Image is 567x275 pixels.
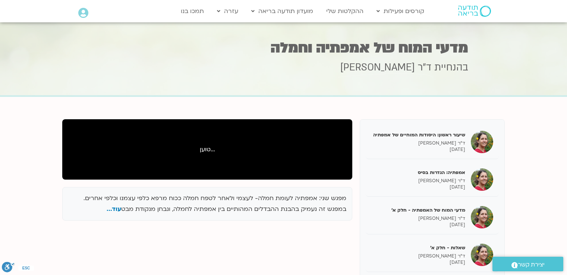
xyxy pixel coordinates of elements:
[371,253,465,259] p: ד"ר [PERSON_NAME]
[371,178,465,184] p: ד"ר [PERSON_NAME]
[107,205,121,213] span: עוד...
[471,168,493,191] img: אמפתיה: הגדרות בסיס
[99,41,468,55] h1: מדעי המוח של אמפתיה וחמלה
[68,193,346,215] p: מפגש שני: אמפתיה לעומת חמלה- לעצמי ולאחר לטפח חמלה ככוח מרפא כלפי עצמנו וכלפי אחרים. במפגש זה נעמ...
[371,207,465,214] h5: מדעי המוח של האמפתיה - חלק א'
[371,132,465,138] h5: שיעור ראשון: היסודות המוחיים של אמפתיה
[518,260,545,270] span: יצירת קשר
[471,244,493,266] img: שאלות - חלק א'
[371,222,465,228] p: [DATE]
[458,6,491,17] img: תודעה בריאה
[492,257,563,271] a: יצירת קשר
[177,4,208,18] a: תמכו בנו
[371,244,465,251] h5: שאלות - חלק א'
[373,4,428,18] a: קורסים ופעילות
[371,169,465,176] h5: אמפתיה: הגדרות בסיס
[434,61,468,74] span: בהנחיית
[371,259,465,266] p: [DATE]
[371,146,465,153] p: [DATE]
[248,4,317,18] a: מועדון תודעה בריאה
[471,206,493,228] img: מדעי המוח של האמפתיה - חלק א'
[213,4,242,18] a: עזרה
[371,215,465,222] p: ד"ר [PERSON_NAME]
[371,184,465,190] p: [DATE]
[322,4,367,18] a: ההקלטות שלי
[371,140,465,146] p: ד"ר [PERSON_NAME]
[471,131,493,153] img: שיעור ראשון: היסודות המוחיים של אמפתיה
